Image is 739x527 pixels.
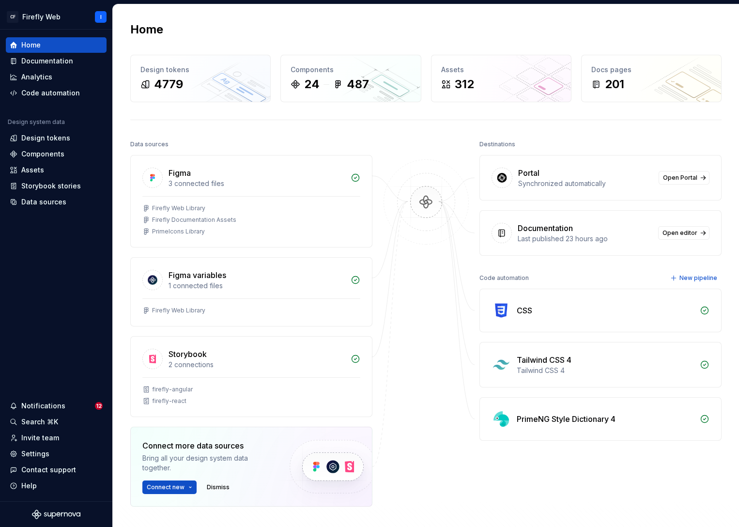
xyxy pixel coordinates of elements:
div: Storybook stories [21,181,81,191]
button: Help [6,478,107,494]
div: I [100,13,102,21]
a: Code automation [6,85,107,101]
div: Design tokens [21,133,70,143]
div: Search ⌘K [21,417,58,427]
a: Invite team [6,430,107,446]
a: Docs pages201 [581,55,722,102]
span: Connect new [147,483,185,491]
div: Firefly Web Library [152,204,205,212]
button: Connect new [142,480,197,494]
div: Docs pages [591,65,711,75]
div: Notifications [21,401,65,411]
a: Design tokens4779 [130,55,271,102]
div: Portal [518,167,539,179]
a: Figma3 connected filesFirefly Web LibraryFirefly Documentation AssetsPrimeIcons Library [130,155,372,248]
div: Invite team [21,433,59,443]
div: Synchronized automatically [518,179,653,188]
div: PrimeNG Style Dictionary 4 [517,413,616,425]
div: 3 connected files [169,179,345,188]
div: Figma [169,167,191,179]
div: Code automation [479,271,529,285]
div: Firefly Documentation Assets [152,216,236,224]
a: Storybook stories [6,178,107,194]
a: Analytics [6,69,107,85]
button: Notifications12 [6,398,107,414]
div: Tailwind CSS 4 [517,366,694,375]
a: Assets312 [431,55,571,102]
div: 312 [455,77,474,92]
a: Documentation [6,53,107,69]
div: Assets [21,165,44,175]
div: Design system data [8,118,65,126]
div: Tailwind CSS 4 [517,354,571,366]
div: 201 [605,77,624,92]
button: Dismiss [202,480,234,494]
div: Components [291,65,411,75]
div: CSS [517,305,532,316]
a: Figma variables1 connected filesFirefly Web Library [130,257,372,326]
svg: Supernova Logo [32,510,80,519]
div: Components [21,149,64,159]
button: New pipeline [667,271,722,285]
div: Firefly Web [22,12,61,22]
div: Storybook [169,348,207,360]
a: Data sources [6,194,107,210]
div: Data sources [21,197,66,207]
span: 12 [95,402,103,410]
span: New pipeline [679,274,717,282]
div: 487 [347,77,369,92]
div: Contact support [21,465,76,475]
div: Documentation [518,222,573,234]
a: Storybook2 connectionsfirefly-angularfirefly-react [130,336,372,417]
span: Open editor [662,229,697,237]
button: CFFirefly WebI [2,6,110,27]
div: Data sources [130,138,169,151]
div: Code automation [21,88,80,98]
a: Open editor [658,226,709,240]
h2: Home [130,22,163,37]
div: Assets [441,65,561,75]
div: Analytics [21,72,52,82]
span: Open Portal [663,174,697,182]
a: Open Portal [659,171,709,185]
a: Home [6,37,107,53]
button: Contact support [6,462,107,478]
div: 2 connections [169,360,345,370]
a: Assets [6,162,107,178]
div: Connect more data sources [142,440,273,451]
div: 4779 [154,77,183,92]
div: 24 [304,77,320,92]
div: PrimeIcons Library [152,228,205,235]
div: Help [21,481,37,491]
button: Search ⌘K [6,414,107,430]
div: firefly-react [152,397,186,405]
div: 1 connected files [169,281,345,291]
div: Design tokens [140,65,261,75]
a: Components [6,146,107,162]
div: Bring all your design system data together. [142,453,273,473]
a: Components24487 [280,55,421,102]
div: CF [7,11,18,23]
div: Firefly Web Library [152,307,205,314]
div: Destinations [479,138,515,151]
div: Last published 23 hours ago [518,234,652,244]
div: firefly-angular [152,386,193,393]
div: Home [21,40,41,50]
span: Dismiss [207,483,230,491]
a: Design tokens [6,130,107,146]
div: Documentation [21,56,73,66]
div: Figma variables [169,269,226,281]
a: Settings [6,446,107,462]
div: Settings [21,449,49,459]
